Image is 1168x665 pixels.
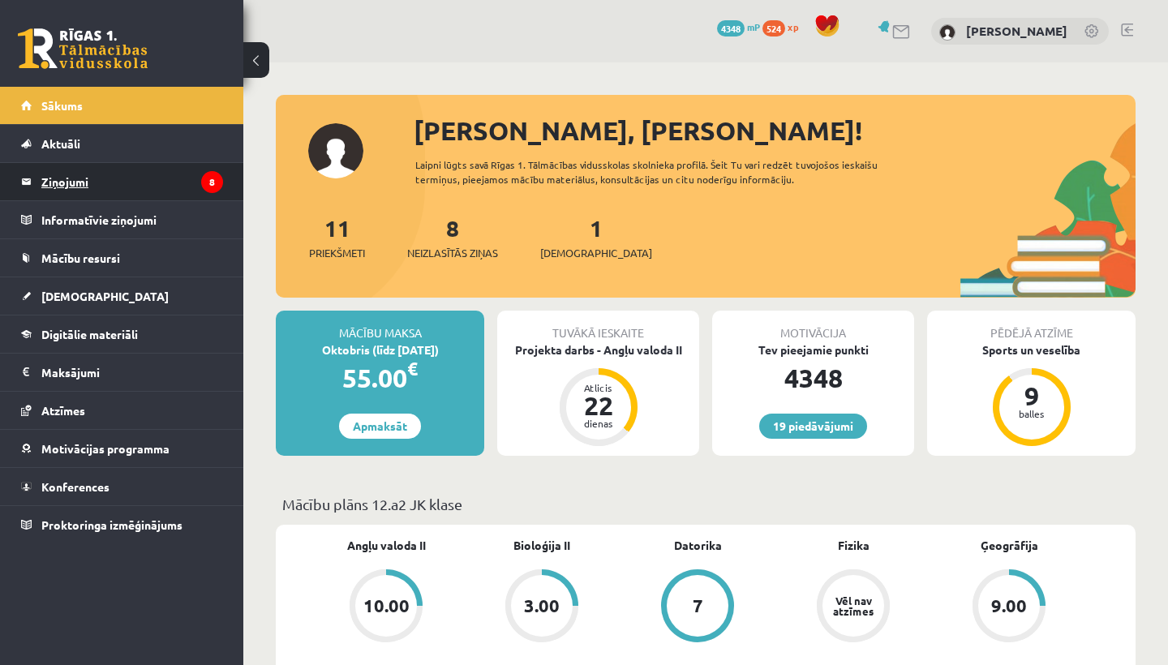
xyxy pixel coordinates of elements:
[497,341,699,448] a: Projekta darbs - Angļu valoda II Atlicis 22 dienas
[464,569,620,646] a: 3.00
[407,245,498,261] span: Neizlasītās ziņas
[717,20,760,33] a: 4348 mP
[276,341,484,358] div: Oktobris (līdz [DATE])
[201,171,223,193] i: 8
[759,414,867,439] a: 19 piedāvājumi
[282,493,1129,515] p: Mācību plāns 12.a2 JK klase
[927,311,1136,341] div: Pēdējā atzīme
[513,537,570,554] a: Bioloģija II
[414,111,1136,150] div: [PERSON_NAME], [PERSON_NAME]!
[18,28,148,69] a: Rīgas 1. Tālmācības vidusskola
[21,315,223,353] a: Digitālie materiāli
[41,441,170,456] span: Motivācijas programma
[21,87,223,124] a: Sākums
[347,537,426,554] a: Angļu valoda II
[620,569,775,646] a: 7
[21,163,223,200] a: Ziņojumi8
[41,517,182,532] span: Proktoringa izmēģinājums
[574,418,623,428] div: dienas
[41,136,80,151] span: Aktuāli
[41,201,223,238] legend: Informatīvie ziņojumi
[21,125,223,162] a: Aktuāli
[775,569,931,646] a: Vēl nav atzīmes
[41,403,85,418] span: Atzīmes
[363,597,410,615] div: 10.00
[991,597,1027,615] div: 9.00
[693,597,703,615] div: 7
[276,358,484,397] div: 55.00
[939,24,955,41] img: Keitija Stalberga
[308,569,464,646] a: 10.00
[717,20,745,36] span: 4348
[407,357,418,380] span: €
[540,213,652,261] a: 1[DEMOGRAPHIC_DATA]
[712,358,914,397] div: 4348
[21,506,223,543] a: Proktoringa izmēģinājums
[1007,409,1056,418] div: balles
[339,414,421,439] a: Apmaksāt
[41,354,223,391] legend: Maksājumi
[309,213,365,261] a: 11Priekšmeti
[931,569,1087,646] a: 9.00
[41,251,120,265] span: Mācību resursi
[574,393,623,418] div: 22
[21,430,223,467] a: Motivācijas programma
[674,537,722,554] a: Datorika
[309,245,365,261] span: Priekšmeti
[497,341,699,358] div: Projekta darbs - Angļu valoda II
[747,20,760,33] span: mP
[407,213,498,261] a: 8Neizlasītās ziņas
[831,595,876,616] div: Vēl nav atzīmes
[927,341,1136,448] a: Sports un veselība 9 balles
[762,20,806,33] a: 524 xp
[788,20,798,33] span: xp
[1007,383,1056,409] div: 9
[21,239,223,277] a: Mācību resursi
[41,163,223,200] legend: Ziņojumi
[21,201,223,238] a: Informatīvie ziņojumi
[574,383,623,393] div: Atlicis
[524,597,560,615] div: 3.00
[21,392,223,429] a: Atzīmes
[415,157,931,187] div: Laipni lūgts savā Rīgas 1. Tālmācības vidusskolas skolnieka profilā. Šeit Tu vari redzēt tuvojošo...
[41,98,83,113] span: Sākums
[762,20,785,36] span: 524
[41,289,169,303] span: [DEMOGRAPHIC_DATA]
[21,277,223,315] a: [DEMOGRAPHIC_DATA]
[838,537,870,554] a: Fizika
[712,311,914,341] div: Motivācija
[981,537,1038,554] a: Ģeogrāfija
[966,23,1067,39] a: [PERSON_NAME]
[21,354,223,391] a: Maksājumi
[927,341,1136,358] div: Sports un veselība
[712,341,914,358] div: Tev pieejamie punkti
[540,245,652,261] span: [DEMOGRAPHIC_DATA]
[21,468,223,505] a: Konferences
[41,327,138,341] span: Digitālie materiāli
[276,311,484,341] div: Mācību maksa
[497,311,699,341] div: Tuvākā ieskaite
[41,479,109,494] span: Konferences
